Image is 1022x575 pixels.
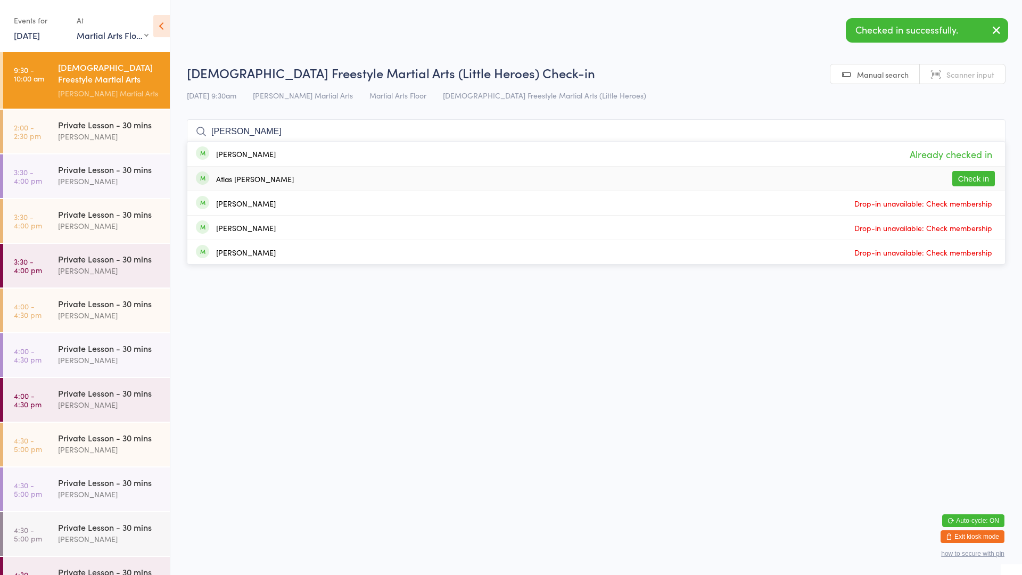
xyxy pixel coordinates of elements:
button: Exit kiosk mode [941,530,1004,543]
div: [PERSON_NAME] [58,533,161,545]
time: 4:00 - 4:30 pm [14,391,42,408]
div: [PERSON_NAME] [58,399,161,411]
div: Private Lesson - 30 mins [58,342,161,354]
div: [PERSON_NAME] [58,309,161,322]
a: 2:00 -2:30 pmPrivate Lesson - 30 mins[PERSON_NAME] [3,110,170,153]
div: Private Lesson - 30 mins [58,298,161,309]
time: 9:30 - 10:00 am [14,65,44,83]
div: [PERSON_NAME] [58,220,161,232]
div: Private Lesson - 30 mins [58,119,161,130]
div: Private Lesson - 30 mins [58,208,161,220]
time: 3:30 - 4:00 pm [14,212,42,229]
div: Private Lesson - 30 mins [58,521,161,533]
time: 2:00 - 2:30 pm [14,123,41,140]
time: 4:00 - 4:30 pm [14,347,42,364]
div: [PERSON_NAME] [216,150,276,158]
div: [PERSON_NAME] [216,199,276,208]
div: [PERSON_NAME] Martial Arts [58,87,161,100]
time: 4:30 - 5:00 pm [14,436,42,453]
div: [PERSON_NAME] [58,265,161,277]
time: 4:30 - 5:00 pm [14,525,42,543]
time: 3:30 - 4:00 pm [14,168,42,185]
a: 3:30 -4:00 pmPrivate Lesson - 30 mins[PERSON_NAME] [3,199,170,243]
div: [DEMOGRAPHIC_DATA] Freestyle Martial Arts (Little Heroes) [58,61,161,87]
a: 3:30 -4:00 pmPrivate Lesson - 30 mins[PERSON_NAME] [3,244,170,287]
div: [PERSON_NAME] [58,175,161,187]
span: Drop-in unavailable: Check membership [852,244,995,260]
div: [PERSON_NAME] [216,248,276,257]
div: Events for [14,12,66,29]
a: 4:30 -5:00 pmPrivate Lesson - 30 mins[PERSON_NAME] [3,512,170,556]
a: [DATE] [14,29,40,41]
h2: [DEMOGRAPHIC_DATA] Freestyle Martial Arts (Little Heroes) Check-in [187,64,1005,81]
div: At [77,12,149,29]
span: [DEMOGRAPHIC_DATA] Freestyle Martial Arts (Little Heroes) [443,90,646,101]
div: Private Lesson - 30 mins [58,163,161,175]
button: Auto-cycle: ON [942,514,1004,527]
div: Checked in successfully. [846,18,1008,43]
a: 4:30 -5:00 pmPrivate Lesson - 30 mins[PERSON_NAME] [3,467,170,511]
time: 4:30 - 5:00 pm [14,481,42,498]
span: [PERSON_NAME] Martial Arts [253,90,353,101]
div: [PERSON_NAME] [216,224,276,232]
a: 9:30 -10:00 am[DEMOGRAPHIC_DATA] Freestyle Martial Arts (Little Heroes)[PERSON_NAME] Martial Arts [3,52,170,109]
span: Scanner input [946,69,994,80]
div: Atlas [PERSON_NAME] [216,175,294,183]
input: Search [187,119,1005,144]
span: Martial Arts Floor [369,90,426,101]
a: 4:00 -4:30 pmPrivate Lesson - 30 mins[PERSON_NAME] [3,378,170,422]
span: Drop-in unavailable: Check membership [852,195,995,211]
div: [PERSON_NAME] [58,488,161,500]
button: Check in [952,171,995,186]
a: 4:30 -5:00 pmPrivate Lesson - 30 mins[PERSON_NAME] [3,423,170,466]
button: how to secure with pin [941,550,1004,557]
span: Already checked in [907,145,995,163]
time: 3:30 - 4:00 pm [14,257,42,274]
div: Martial Arts Floor [77,29,149,41]
a: 4:00 -4:30 pmPrivate Lesson - 30 mins[PERSON_NAME] [3,333,170,377]
div: [PERSON_NAME] [58,130,161,143]
div: [PERSON_NAME] [58,354,161,366]
div: Private Lesson - 30 mins [58,432,161,443]
span: [DATE] 9:30am [187,90,236,101]
span: Manual search [857,69,909,80]
div: [PERSON_NAME] [58,443,161,456]
div: Private Lesson - 30 mins [58,477,161,488]
div: Private Lesson - 30 mins [58,253,161,265]
div: Private Lesson - 30 mins [58,387,161,399]
a: 4:00 -4:30 pmPrivate Lesson - 30 mins[PERSON_NAME] [3,289,170,332]
time: 4:00 - 4:30 pm [14,302,42,319]
a: 3:30 -4:00 pmPrivate Lesson - 30 mins[PERSON_NAME] [3,154,170,198]
span: Drop-in unavailable: Check membership [852,220,995,236]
